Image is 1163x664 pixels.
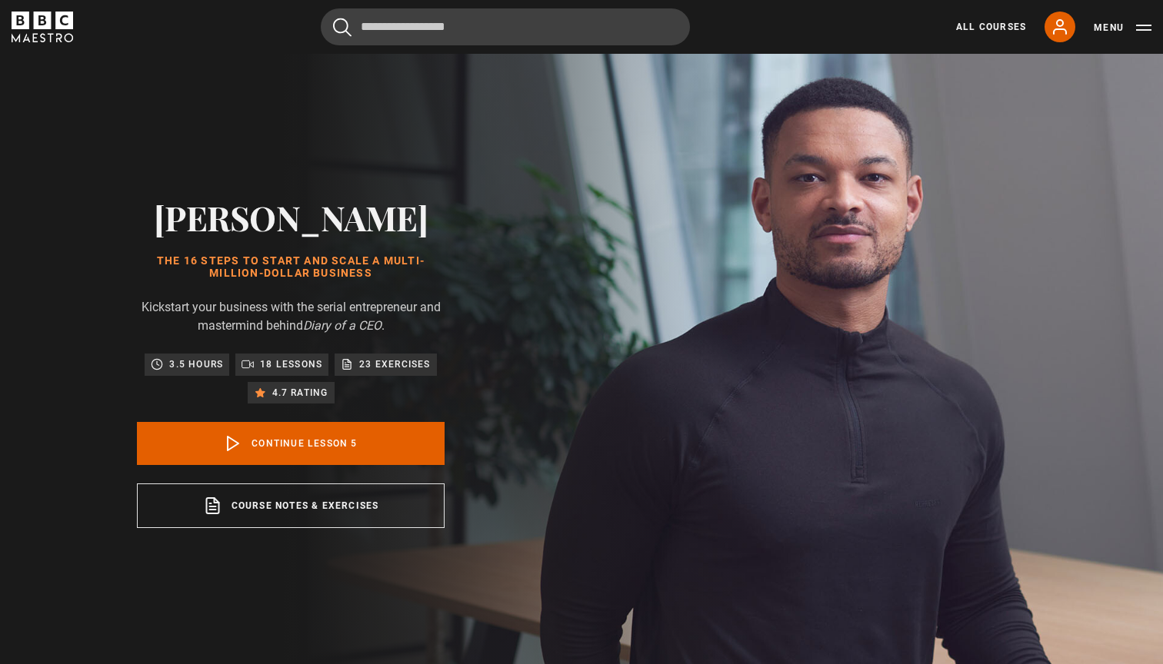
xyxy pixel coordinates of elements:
[321,8,690,45] input: Search
[272,385,328,400] p: 4.7 rating
[333,18,352,37] button: Submit the search query
[137,198,445,237] h2: [PERSON_NAME]
[137,422,445,465] a: Continue lesson 5
[137,298,445,335] p: Kickstart your business with the serial entrepreneur and mastermind behind .
[137,483,445,528] a: Course notes & exercises
[359,357,430,372] p: 23 exercises
[260,357,322,372] p: 18 lessons
[1094,20,1151,35] button: Toggle navigation
[956,20,1026,34] a: All Courses
[169,357,223,372] p: 3.5 hours
[303,318,382,333] i: Diary of a CEO
[12,12,73,42] svg: BBC Maestro
[137,255,445,280] h1: The 16 Steps to Start and Scale a Multi-Million-Dollar Business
